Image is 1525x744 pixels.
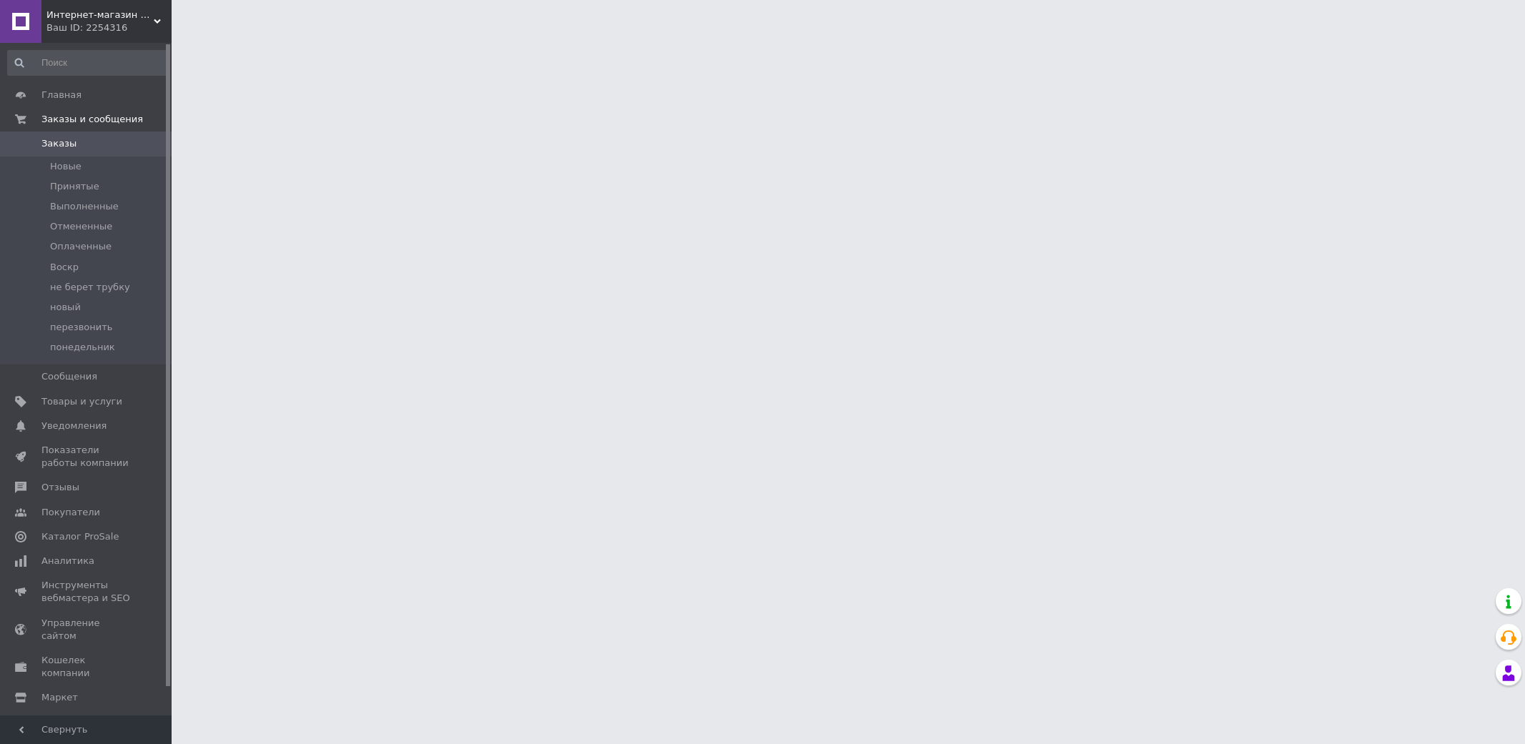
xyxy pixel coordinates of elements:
[41,113,143,126] span: Заказы и сообщения
[50,281,130,294] span: не берет трубку
[50,261,79,274] span: Воскр
[41,137,77,150] span: Заказы
[50,341,115,354] span: понедельник
[41,89,82,101] span: Главная
[41,691,78,704] span: Маркет
[50,200,119,213] span: Выполненные
[50,240,112,253] span: Оплаченные
[41,395,122,408] span: Товары и услуги
[41,555,94,567] span: Аналитика
[50,180,99,193] span: Принятые
[41,420,107,432] span: Уведомления
[41,370,97,383] span: Сообщения
[7,50,169,76] input: Поиск
[50,301,81,314] span: новый
[50,220,112,233] span: Отмененные
[46,21,172,34] div: Ваш ID: 2254316
[50,160,82,173] span: Новые
[41,530,119,543] span: Каталог ProSale
[41,617,132,643] span: Управление сайтом
[50,321,112,334] span: перезвонить
[41,444,132,470] span: Показатели работы компании
[41,654,132,680] span: Кошелек компании
[41,579,132,605] span: Инструменты вебмастера и SEO
[41,481,79,494] span: Отзывы
[41,506,100,519] span: Покупатели
[46,9,154,21] span: Интернет-магазин "UkrLine"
